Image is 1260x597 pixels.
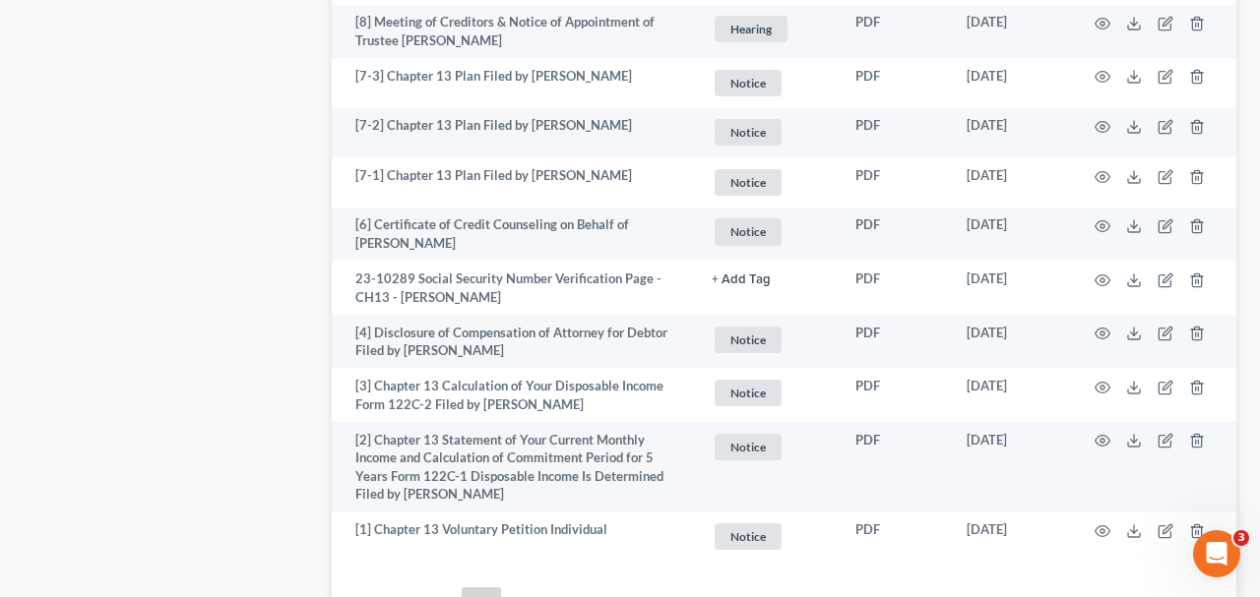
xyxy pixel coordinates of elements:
td: [7-1] Chapter 13 Plan Filed by [PERSON_NAME] [332,157,696,208]
td: [DATE] [951,368,1071,422]
td: PDF [840,315,951,369]
span: Notice [715,380,782,406]
td: PDF [840,368,951,422]
td: [DATE] [951,108,1071,158]
td: [7-2] Chapter 13 Plan Filed by [PERSON_NAME] [332,108,696,158]
button: + Add Tag [712,273,771,286]
a: + Add Tag [712,269,824,288]
a: Notice [712,166,824,199]
td: [DATE] [951,315,1071,369]
td: [DATE] [951,422,1071,512]
td: PDF [840,512,951,563]
td: [DATE] [951,58,1071,108]
td: [7-3] Chapter 13 Plan Filed by [PERSON_NAME] [332,58,696,108]
td: PDF [840,157,951,208]
td: [DATE] [951,157,1071,208]
a: Notice [712,116,824,149]
iframe: Intercom live chat [1193,530,1240,577]
td: [4] Disclosure of Compensation of Attorney for Debtor Filed by [PERSON_NAME] [332,315,696,369]
span: Hearing [715,16,787,42]
span: Notice [715,327,782,353]
td: [2] Chapter 13 Statement of Your Current Monthly Income and Calculation of Commitment Period for ... [332,422,696,512]
td: PDF [840,422,951,512]
span: Notice [715,523,782,550]
td: [3] Chapter 13 Calculation of Your Disposable Income Form 122C-2 Filed by [PERSON_NAME] [332,368,696,422]
a: Notice [712,520,824,553]
a: Notice [712,377,824,409]
a: Hearing [712,13,824,45]
td: PDF [840,208,951,262]
td: [DATE] [951,5,1071,59]
span: Notice [715,119,782,146]
a: Notice [712,67,824,99]
td: PDF [840,261,951,315]
td: [DATE] [951,261,1071,315]
td: PDF [840,5,951,59]
span: Notice [715,169,782,196]
td: [DATE] [951,512,1071,563]
span: 3 [1233,530,1249,546]
td: PDF [840,58,951,108]
span: Notice [715,434,782,460]
a: Notice [712,215,824,248]
td: PDF [840,108,951,158]
span: Notice [715,218,782,245]
td: [DATE] [951,208,1071,262]
span: Notice [715,70,782,96]
a: Notice [712,431,824,463]
td: [1] Chapter 13 Voluntary Petition Individual [332,512,696,563]
td: [8] Meeting of Creditors & Notice of Appointment of Trustee [PERSON_NAME] [332,5,696,59]
td: 23-10289 Social Security Number Verification Page - CH13 - [PERSON_NAME] [332,261,696,315]
a: Notice [712,324,824,356]
td: [6] Certificate of Credit Counseling on Behalf of [PERSON_NAME] [332,208,696,262]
